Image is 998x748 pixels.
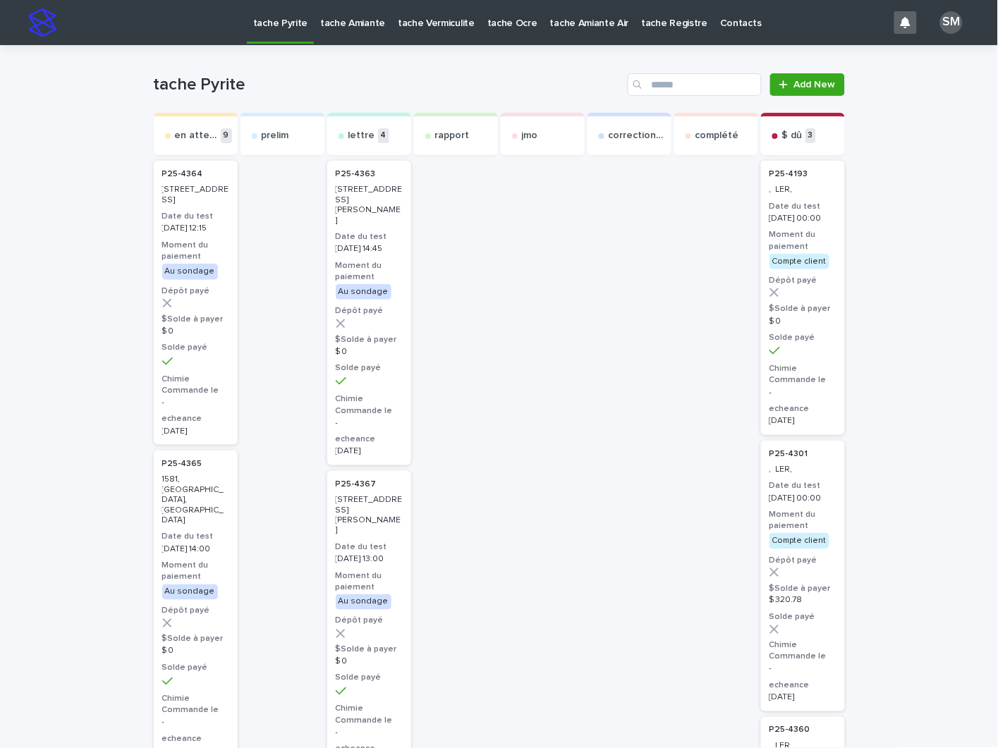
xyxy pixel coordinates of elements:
h3: Date du test [162,531,229,542]
h3: Moment du paiement [162,240,229,262]
h3: Dépôt payé [336,305,403,317]
h3: Dépôt payé [162,286,229,297]
h3: Solde payé [336,362,403,374]
a: P25-4301 , LER,Date du test[DATE] 00:00Moment du paiementCompte clientDépôt payé$Solde à payer$ 3... [761,441,845,712]
h1: tache Pyrite [154,75,623,95]
p: 4 [378,128,389,143]
h3: $Solde à payer [162,314,229,325]
h3: echeance [162,413,229,424]
p: , LER, [769,185,836,195]
h3: Date du test [162,211,229,222]
h3: Moment du paiement [336,570,403,593]
p: - [769,664,836,674]
p: - [769,388,836,398]
h3: Moment du paiement [162,560,229,582]
p: [DATE] [336,446,403,456]
p: complété [695,130,739,142]
p: $ dû [782,130,803,142]
p: $ 320.78 [769,596,836,606]
h3: $Solde à payer [769,583,836,594]
h3: $Solde à payer [162,634,229,645]
p: P25-4360 [769,725,810,735]
p: rapport [435,130,470,142]
h3: Moment du paiement [769,509,836,532]
h3: Chimie Commande le [336,704,403,726]
h3: echeance [769,680,836,692]
h3: Solde payé [769,612,836,623]
h3: Dépôt payé [162,606,229,617]
p: $ 0 [162,646,229,656]
h3: Solde payé [769,332,836,343]
p: [STREET_ADDRESS][PERSON_NAME] [336,185,403,226]
a: P25-4363 [STREET_ADDRESS][PERSON_NAME]Date du test[DATE] 14:45Moment du paiementAu sondageDépôt p... [327,161,411,465]
h3: Chimie Commande le [162,374,229,396]
p: P25-4193 [769,169,808,179]
h3: $Solde à payer [336,334,403,345]
div: Au sondage [162,584,218,600]
h3: $Solde à payer [336,644,403,656]
p: , LER, [769,465,836,474]
p: P25-4367 [336,479,377,489]
h3: echeance [769,403,836,415]
div: P25-4364 [STREET_ADDRESS]Date du test[DATE] 12:15Moment du paiementAu sondageDépôt payé$Solde à p... [154,161,238,445]
div: Au sondage [336,594,391,610]
h3: Moment du paiement [336,260,403,283]
p: [DATE] 12:15 [162,223,229,233]
p: P25-4363 [336,169,376,179]
h3: Chimie Commande le [336,393,403,416]
h3: Chimie Commande le [769,363,836,386]
h3: Chimie Commande le [162,694,229,716]
p: P25-4364 [162,169,203,179]
p: [STREET_ADDRESS][PERSON_NAME] [336,495,403,536]
p: [DATE] 14:00 [162,544,229,554]
p: $ 0 [769,317,836,326]
p: [DATE] [162,427,229,436]
p: 1581, [GEOGRAPHIC_DATA], [GEOGRAPHIC_DATA] [162,474,229,525]
div: SM [940,11,963,34]
p: [DATE] 00:00 [769,214,836,223]
p: correction exp [609,130,666,142]
p: $ 0 [336,657,403,667]
p: - [162,398,229,407]
h3: echeance [162,734,229,745]
p: [DATE] [769,693,836,703]
p: $ 0 [336,347,403,357]
p: [STREET_ADDRESS] [162,185,229,205]
p: $ 0 [162,326,229,336]
h3: Dépôt payé [769,555,836,566]
p: P25-4365 [162,459,202,469]
p: [DATE] 13:00 [336,554,403,564]
p: - [336,728,403,738]
h3: Date du test [769,480,836,491]
h3: Date du test [769,201,836,212]
h3: Date du test [336,231,403,243]
div: Compte client [769,533,829,548]
p: [DATE] 00:00 [769,493,836,503]
p: en attente [175,130,218,142]
a: P25-4193 , LER,Date du test[DATE] 00:00Moment du paiementCompte clientDépôt payé$Solde à payer$ 0... [761,161,845,435]
a: Add New [770,73,844,96]
input: Search [628,73,762,96]
img: stacker-logo-s-only.png [28,8,56,37]
h3: Dépôt payé [769,275,836,286]
p: prelim [262,130,289,142]
h3: echeance [336,434,403,445]
p: [DATE] 14:45 [336,244,403,254]
div: Au sondage [336,284,391,300]
p: P25-4301 [769,449,808,459]
p: - [336,418,403,428]
h3: Dépôt payé [336,615,403,627]
div: Compte client [769,254,829,269]
p: [DATE] [769,416,836,426]
p: lettre [348,130,375,142]
h3: Solde payé [162,342,229,353]
h3: $Solde à payer [769,303,836,314]
p: - [162,718,229,728]
h3: Chimie Commande le [769,640,836,663]
h3: Moment du paiement [769,229,836,252]
div: Au sondage [162,264,218,279]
